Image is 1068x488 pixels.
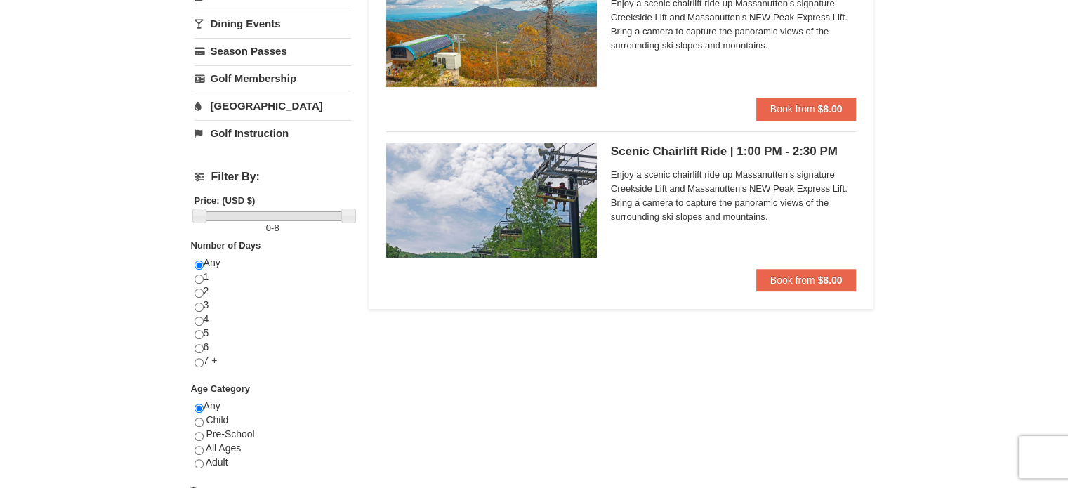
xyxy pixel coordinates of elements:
[195,11,351,37] a: Dining Events
[206,442,242,454] span: All Ages
[266,223,271,233] span: 0
[206,428,254,440] span: Pre-School
[195,400,351,483] div: Any
[756,269,857,291] button: Book from $8.00
[191,383,251,394] strong: Age Category
[817,275,842,286] strong: $8.00
[386,143,597,258] img: 24896431-9-664d1467.jpg
[817,103,842,114] strong: $8.00
[611,145,857,159] h5: Scenic Chairlift Ride | 1:00 PM - 2:30 PM
[195,65,351,91] a: Golf Membership
[195,171,351,183] h4: Filter By:
[770,103,815,114] span: Book from
[195,38,351,64] a: Season Passes
[611,168,857,224] span: Enjoy a scenic chairlift ride up Massanutten’s signature Creekside Lift and Massanutten's NEW Pea...
[770,275,815,286] span: Book from
[206,456,228,468] span: Adult
[274,223,279,233] span: 8
[195,221,351,235] label: -
[195,195,256,206] strong: Price: (USD $)
[206,414,228,426] span: Child
[191,240,261,251] strong: Number of Days
[756,98,857,120] button: Book from $8.00
[195,93,351,119] a: [GEOGRAPHIC_DATA]
[195,120,351,146] a: Golf Instruction
[195,256,351,382] div: Any 1 2 3 4 5 6 7 +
